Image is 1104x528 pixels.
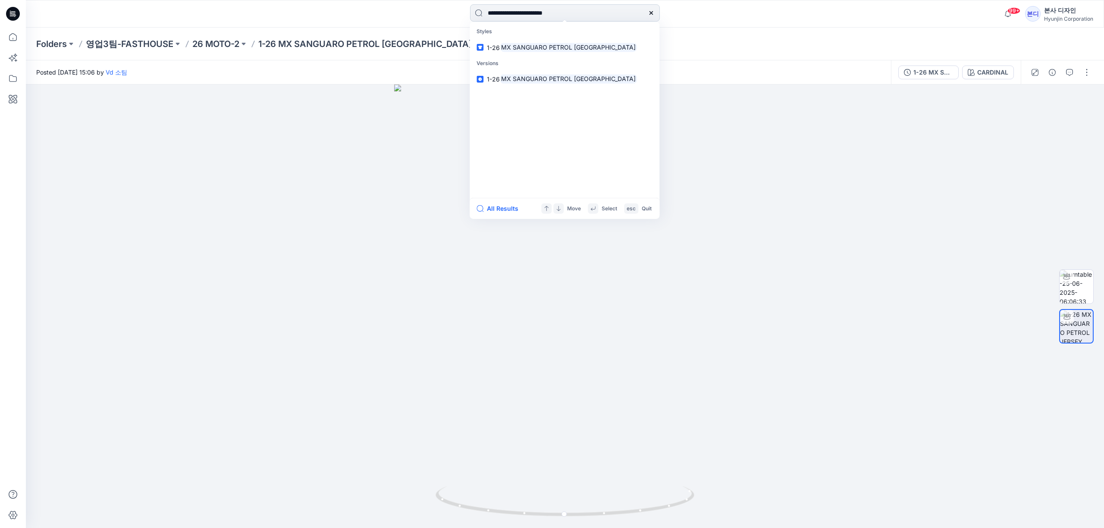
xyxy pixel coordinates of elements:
[977,68,1008,77] div: CARDINAL
[500,42,637,52] mark: MX SANGUARO PETROL [GEOGRAPHIC_DATA]
[487,44,500,51] span: 1-26
[106,69,127,76] a: Vd 소팀
[602,204,617,213] p: Select
[1007,7,1020,14] span: 99+
[471,24,658,40] p: Styles
[1025,6,1041,22] div: 본디
[627,204,636,213] p: esc
[477,203,524,214] button: All Results
[192,38,239,50] a: 26 MOTO-2
[962,66,1014,79] button: CARDINAL
[258,38,472,50] p: 1-26 MX SANGUARO PETROL [GEOGRAPHIC_DATA]
[1044,5,1093,16] div: 본사 디자인
[898,66,959,79] button: 1-26 MX SANGUARO PETROL [GEOGRAPHIC_DATA]
[567,204,581,213] p: Move
[642,204,652,213] p: Quit
[36,38,67,50] a: Folders
[1060,270,1093,303] img: turntable-25-06-2025-06:06:33
[500,74,637,84] mark: MX SANGUARO PETROL [GEOGRAPHIC_DATA]
[1045,66,1059,79] button: Details
[471,39,658,55] a: 1-26MX SANGUARO PETROL [GEOGRAPHIC_DATA]
[913,68,953,77] div: 1-26 MX SANGUARO PETROL [GEOGRAPHIC_DATA]
[86,38,173,50] a: 영업3팀-FASTHOUSE
[471,55,658,71] p: Versions
[1060,310,1093,343] img: 1-26 MX SANGUARO PETROL JERSEY
[471,71,658,87] a: 1-26MX SANGUARO PETROL [GEOGRAPHIC_DATA]
[487,75,500,83] span: 1-26
[1044,16,1093,22] div: Hyunjin Corporation
[36,68,127,77] span: Posted [DATE] 15:06 by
